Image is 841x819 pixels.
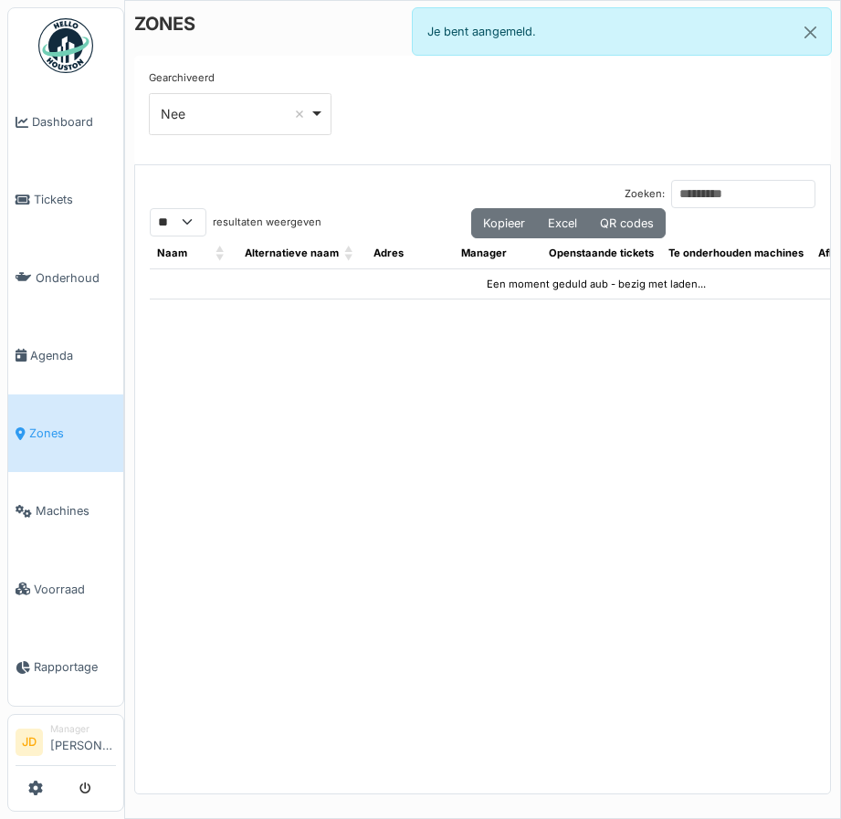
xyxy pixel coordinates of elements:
a: Tickets [8,161,123,238]
a: Dashboard [8,83,123,161]
h6: ZONES [134,13,195,35]
div: Je bent aangemeld. [412,7,833,56]
label: resultaten weergeven [213,215,321,230]
button: QR codes [588,208,666,238]
span: Dashboard [32,113,116,131]
a: Machines [8,472,123,550]
label: Gearchiveerd [149,70,215,86]
a: Voorraad [8,551,123,628]
a: JD Manager[PERSON_NAME] [16,722,116,766]
img: Badge_color-CXgf-gQk.svg [38,18,93,73]
a: Onderhoud [8,239,123,317]
span: Alternatieve naam [245,247,339,259]
div: Manager [50,722,116,736]
span: Naam [157,247,187,259]
span: Naam: Activate to sort [216,238,226,268]
span: Alternatieve naam: Activate to sort [344,238,355,268]
span: Voorraad [34,581,116,598]
button: Close [790,8,831,57]
span: Te onderhouden machines [668,247,804,259]
span: Openstaande tickets [549,247,654,259]
span: Zones [29,425,116,442]
li: JD [16,729,43,756]
label: Zoeken: [625,186,665,202]
a: Rapportage [8,628,123,706]
button: Kopieer [471,208,537,238]
span: Onderhoud [36,269,116,287]
button: Excel [536,208,589,238]
span: Excel [548,216,577,230]
a: Agenda [8,317,123,394]
span: Adres [373,247,404,259]
span: Rapportage [34,658,116,676]
span: Tickets [34,191,116,208]
span: QR codes [600,216,654,230]
span: Agenda [30,347,116,364]
span: Kopieer [483,216,525,230]
li: [PERSON_NAME] [50,722,116,761]
span: Machines [36,502,116,520]
div: Nee [161,104,310,123]
span: Manager [461,247,507,259]
button: Remove item: 'false' [290,105,309,123]
a: Zones [8,394,123,472]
